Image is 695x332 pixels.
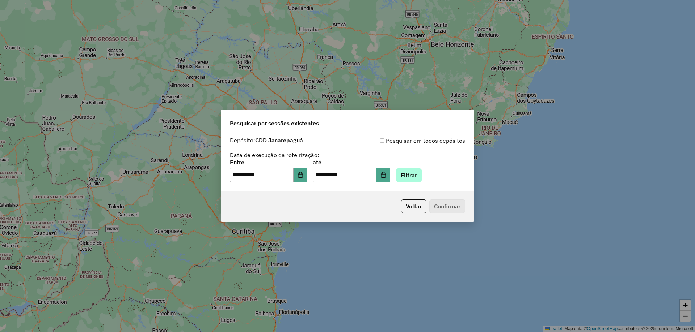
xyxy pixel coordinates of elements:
button: Filtrar [396,168,422,182]
button: Choose Date [376,168,390,182]
label: até [313,158,390,167]
label: Entre [230,158,307,167]
span: Pesquisar por sessões existentes [230,119,319,128]
label: Depósito: [230,136,303,145]
label: Data de execução da roteirização: [230,151,319,159]
div: Pesquisar em todos depósitos [347,136,465,145]
button: Voltar [401,199,426,213]
strong: CDD Jacarepaguá [255,137,303,144]
button: Choose Date [294,168,307,182]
